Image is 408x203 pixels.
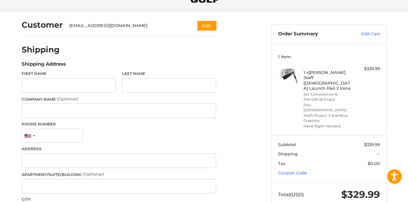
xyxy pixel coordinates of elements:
span: Total (USD) [278,191,304,198]
span: $329.99 [341,189,380,200]
div: United States: +1 [22,129,37,143]
h3: 1 Item [278,54,380,59]
a: Coupon Code [278,170,307,175]
span: $0.00 [368,161,380,166]
span: $329.99 [364,142,380,147]
label: Last Name [122,71,216,77]
legend: Shipping Address [22,60,66,71]
label: Phone Number [22,121,216,127]
button: Edit [197,21,216,30]
li: Shaft Project X Evenflow Graphite [304,113,353,124]
span: Tax [278,161,285,166]
a: Edit Cart [347,31,380,37]
label: Company Name [22,96,216,102]
h3: Order Summary [278,31,347,37]
div: [EMAIL_ADDRESS][DOMAIN_NAME] [69,23,185,29]
li: Flex [DEMOGRAPHIC_DATA] [304,102,353,113]
small: (Optional) [57,96,78,101]
li: Hand Right-Handed [304,124,353,129]
h2: Shipping [22,45,60,55]
div: $329.99 [354,66,380,72]
li: Set Composition 6-PW+GW (6 Clubs) [304,92,353,102]
label: Address [22,146,216,152]
span: -- [377,151,380,156]
span: Shipping [278,151,298,156]
label: First Name [22,71,116,77]
h2: Customer [22,20,63,30]
label: City [22,197,216,202]
small: (Optional) [83,171,104,177]
h4: 1 x [PERSON_NAME] Staff [DEMOGRAPHIC_DATA] Launch Pad 2 Irons [304,70,353,91]
label: Apartment/Suite/Building [22,171,216,178]
span: Subtotal [278,142,296,147]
